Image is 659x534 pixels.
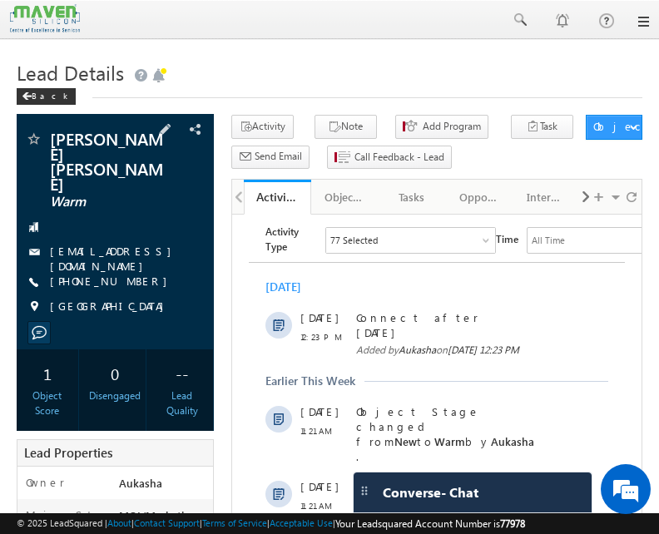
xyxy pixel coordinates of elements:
[162,220,185,234] span: New
[446,180,513,213] li: Opportunities
[226,415,302,438] em: Start Chat
[231,115,294,139] button: Activity
[446,180,513,215] a: Opportunities
[124,483,285,512] span: Guddi([EMAIL_ADDRESS][DOMAIN_NAME])
[134,517,200,528] a: Contact Support
[68,96,106,111] span: [DATE]
[26,475,65,490] label: Owner
[423,119,481,134] span: Add Program
[17,59,124,86] span: Lead Details
[255,149,302,164] span: Send Email
[68,190,106,205] span: [DATE]
[50,131,167,190] span: [PERSON_NAME] [PERSON_NAME]
[311,180,379,213] li: Lead Details
[395,115,488,139] button: Add Program
[212,328,250,340] span: Aukasha
[98,18,146,33] div: 77 Selected
[22,154,304,401] textarea: Type your message and hit 'Enter'
[231,146,310,170] button: Send Email
[270,517,333,528] a: Acceptable Use
[216,422,287,434] span: [DATE] 12:15 PM
[264,12,286,37] span: Time
[511,115,573,139] button: Task
[21,358,74,388] div: 1
[68,472,118,487] span: 02:56 PM
[392,187,431,207] div: Tasks
[68,265,106,279] span: [DATE]
[124,265,304,309] span: B. tech ece/3 year ex...6 month esd ex./M. tech in VLSI
[87,87,280,109] div: Chat with us now
[244,180,311,215] a: Activity History
[17,87,84,101] a: Back
[68,209,118,224] span: 11:21 AM
[259,220,302,234] span: Aukasha
[311,180,379,215] a: Object Details
[68,284,118,299] span: 11:21 AM
[166,129,204,141] span: Aukasha
[325,187,364,207] div: Object Details
[358,484,371,497] img: carter-drag
[33,373,87,388] div: [DATE]
[244,180,311,213] li: Activity History
[33,159,123,174] div: Earlier This Week
[50,274,176,290] span: [PHONE_NUMBER]
[50,194,167,210] span: Warm
[94,13,263,38] div: Sales Activity,Program,Email Bounced,Email Link Clicked,Email Marked Spam & 72 more..
[379,180,446,215] a: Tasks
[17,516,525,532] span: © 2025 LeadSquared | | | | |
[33,12,85,37] span: Activity Type
[383,485,478,500] span: Converse - Chat
[68,453,106,468] span: [DATE]
[156,388,209,418] div: Lead Quality
[300,18,333,33] div: All Time
[527,187,566,207] div: Interview Status
[273,8,313,48] div: Minimize live chat window
[68,403,106,418] span: [DATE]
[156,358,209,388] div: --
[513,180,581,215] a: Interview Status
[50,299,172,315] span: [GEOGRAPHIC_DATA]
[10,4,80,33] img: Custom Logo
[33,65,87,80] div: [DATE]
[124,312,185,357] span: Show Markup
[327,146,452,170] button: Call Feedback - Lead
[586,115,642,140] button: Object Actions
[201,312,304,357] span: Added by on
[202,517,267,528] a: Terms of Service
[28,87,70,109] img: d_60004797649_company_0_60004797649
[256,189,299,205] div: Activity History
[68,423,118,438] span: 12:15 PM
[315,115,377,139] button: Note
[21,388,74,418] div: Object Score
[124,421,304,436] span: Added by on
[335,517,525,530] span: Your Leadsquared Account Number is
[354,150,444,165] span: Call Feedback - Lead
[107,517,131,528] a: About
[216,129,287,141] span: [DATE] 12:23 PM
[500,517,525,530] span: 77978
[68,115,118,130] span: 12:23 PM
[166,422,204,434] span: Aukasha
[124,96,304,126] span: Connect after [DATE]
[119,476,162,490] span: Aukasha
[50,244,180,273] a: [EMAIL_ADDRESS][DOMAIN_NAME]
[24,444,112,461] span: Lead Properties
[124,128,304,143] span: Added by on
[124,403,304,418] span: Call again
[88,388,141,403] div: Disengaged
[202,220,233,234] span: Warm
[513,180,581,213] li: Interview Status
[17,88,76,105] div: Back
[124,190,302,249] span: Object Stage changed from to by .
[459,187,498,207] div: Opportunities
[88,358,141,388] div: 0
